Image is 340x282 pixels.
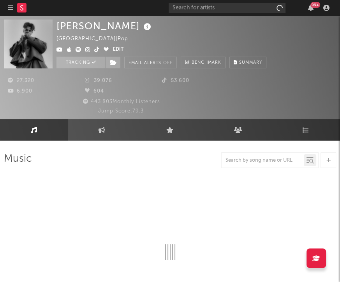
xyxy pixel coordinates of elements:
[56,20,153,32] div: [PERSON_NAME]
[239,61,262,65] span: Summary
[229,57,266,68] button: Summary
[124,57,177,68] button: Email AlertsOff
[181,57,225,68] a: Benchmark
[113,45,123,55] button: Edit
[310,2,320,8] div: 99 +
[222,157,304,164] input: Search by song name or URL
[56,34,137,44] div: [GEOGRAPHIC_DATA] | Pop
[8,78,34,83] span: 27.320
[56,57,105,68] button: Tracking
[98,109,144,114] span: Jump Score: 79.3
[308,5,314,11] button: 99+
[85,78,112,83] span: 39.076
[8,89,32,94] span: 6.900
[192,58,221,68] span: Benchmark
[169,3,285,13] input: Search for artists
[82,99,160,104] span: 443.803 Monthly Listeners
[85,89,104,94] span: 604
[163,61,173,65] em: Off
[162,78,189,83] span: 53.600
